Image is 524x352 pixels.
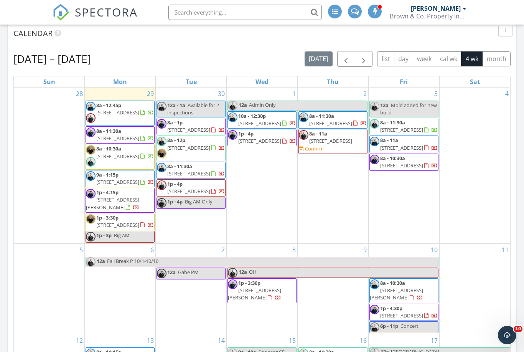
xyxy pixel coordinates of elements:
[305,51,333,66] button: [DATE]
[145,88,155,100] a: Go to September 29, 2025
[380,279,405,286] span: 8a - 10:30a
[370,287,423,301] span: [STREET_ADDRESS][PERSON_NAME]
[228,112,237,122] img: untitled_design.png
[433,88,439,100] a: Go to October 3, 2025
[380,162,423,169] span: [STREET_ADDRESS]
[249,101,275,108] span: Admin Only
[380,305,402,312] span: 1p - 4:30p
[461,51,483,66] button: 4 wk
[227,129,297,146] a: 1p - 4p [STREET_ADDRESS]
[287,334,297,347] a: Go to October 15, 2025
[368,88,439,244] td: Go to October 3, 2025
[227,278,297,303] a: 1p - 3:30p [STREET_ADDRESS][PERSON_NAME]
[325,76,340,87] a: Thursday
[228,130,237,140] img: 4.png
[157,162,226,179] a: 8a - 11:30a [STREET_ADDRESS]
[377,51,394,66] button: list
[157,137,166,146] img: 2.png
[299,130,308,140] img: 6.png
[114,232,130,239] span: Big AM
[167,144,210,151] span: [STREET_ADDRESS]
[86,102,96,111] img: untitled_design.png
[96,178,139,185] span: [STREET_ADDRESS]
[167,137,185,144] span: 8a - 12p
[112,76,129,87] a: Monday
[254,76,270,87] a: Wednesday
[368,244,439,334] td: Go to October 10, 2025
[167,188,210,195] span: [STREET_ADDRESS]
[157,179,226,197] a: 1p - 4p [STREET_ADDRESS]
[227,88,298,244] td: Go to October 1, 2025
[238,112,296,127] a: 10a - 12:30p [STREET_ADDRESS]
[380,119,405,126] span: 8a - 11:30a
[86,189,139,210] a: 1p - 4:15p [STREET_ADDRESS][PERSON_NAME]
[380,144,423,151] span: [STREET_ADDRESS]
[299,112,308,122] img: untitled_design.png
[96,221,139,228] span: [STREET_ADDRESS]
[86,113,96,123] img: 6.png
[411,5,461,12] div: [PERSON_NAME]
[96,135,139,142] span: [STREET_ADDRESS]
[107,258,158,264] span: Fall Break P 10/1-10/10
[369,118,438,135] a: 8a - 11:30a [STREET_ADDRESS]
[228,279,281,301] a: 1p - 3:30p [STREET_ADDRESS][PERSON_NAME]
[178,269,199,276] span: Gabe PM
[369,154,438,171] a: 8a - 10:30a [STREET_ADDRESS]
[74,88,84,100] a: Go to September 28, 2025
[380,137,438,151] a: 8a - 11a [STREET_ADDRESS]
[370,155,379,164] img: 4.png
[167,269,176,276] span: 12a
[96,214,154,228] a: 1p - 3:30p [STREET_ADDRESS]
[86,171,96,181] img: untitled_design.png
[96,214,119,221] span: 1p - 3:30p
[362,88,368,100] a: Go to October 2, 2025
[86,189,96,198] img: 4.png
[96,127,121,134] span: 8a - 11:30a
[167,170,210,177] span: [STREET_ADDRESS]
[370,102,379,111] img: 2.png
[96,145,154,159] a: 8a - 10:30a [STREET_ADDRESS]
[482,51,511,66] button: month
[96,127,154,142] a: 8a - 11:30a [STREET_ADDRESS]
[86,214,96,224] img: img_6484.jpeg
[75,4,138,20] span: SPECTORA
[238,137,281,144] span: [STREET_ADDRESS]
[96,257,105,267] span: 12a
[86,127,96,137] img: 4.png
[380,119,438,133] a: 8a - 11:30a [STREET_ADDRESS]
[380,102,389,109] span: 12a
[227,244,298,334] td: Go to October 8, 2025
[86,196,139,210] span: [STREET_ADDRESS][PERSON_NAME]
[14,88,85,244] td: Go to September 28, 2025
[13,51,91,66] h2: [DATE] – [DATE]
[298,111,367,129] a: 8a - 11:30a [STREET_ADDRESS]
[400,322,419,329] span: Concert
[53,4,69,21] img: The Best Home Inspection Software - Spectora
[355,51,373,67] button: Next
[167,198,183,205] span: 1p - 4p
[228,287,281,301] span: [STREET_ADDRESS][PERSON_NAME]
[298,129,367,154] a: 8a - 11a [STREET_ADDRESS] Confirm
[398,76,409,87] a: Friday
[504,88,510,100] a: Go to October 4, 2025
[86,145,96,155] img: img_6484.jpeg
[167,163,225,177] a: 8a - 11:30a [STREET_ADDRESS]
[309,137,352,144] span: [STREET_ADDRESS]
[78,244,84,256] a: Go to October 5, 2025
[220,244,226,256] a: Go to October 7, 2025
[96,109,139,116] span: [STREET_ADDRESS]
[305,145,324,152] div: Confirm
[358,334,368,347] a: Go to October 16, 2025
[291,244,297,256] a: Go to October 8, 2025
[96,232,112,239] span: 1p - 3p
[380,312,423,319] span: [STREET_ADDRESS]
[362,244,368,256] a: Go to October 9, 2025
[370,322,379,332] img: untitled_design.png
[309,112,367,127] a: 8a - 11:30a [STREET_ADDRESS]
[156,88,227,244] td: Go to September 30, 2025
[167,180,183,187] span: 1p - 4p
[380,322,398,329] span: 6p - 11p
[167,180,225,195] a: 1p - 4p [STREET_ADDRESS]
[96,171,154,185] a: 9a - 1:15p [STREET_ADDRESS]
[13,28,53,38] span: Calendar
